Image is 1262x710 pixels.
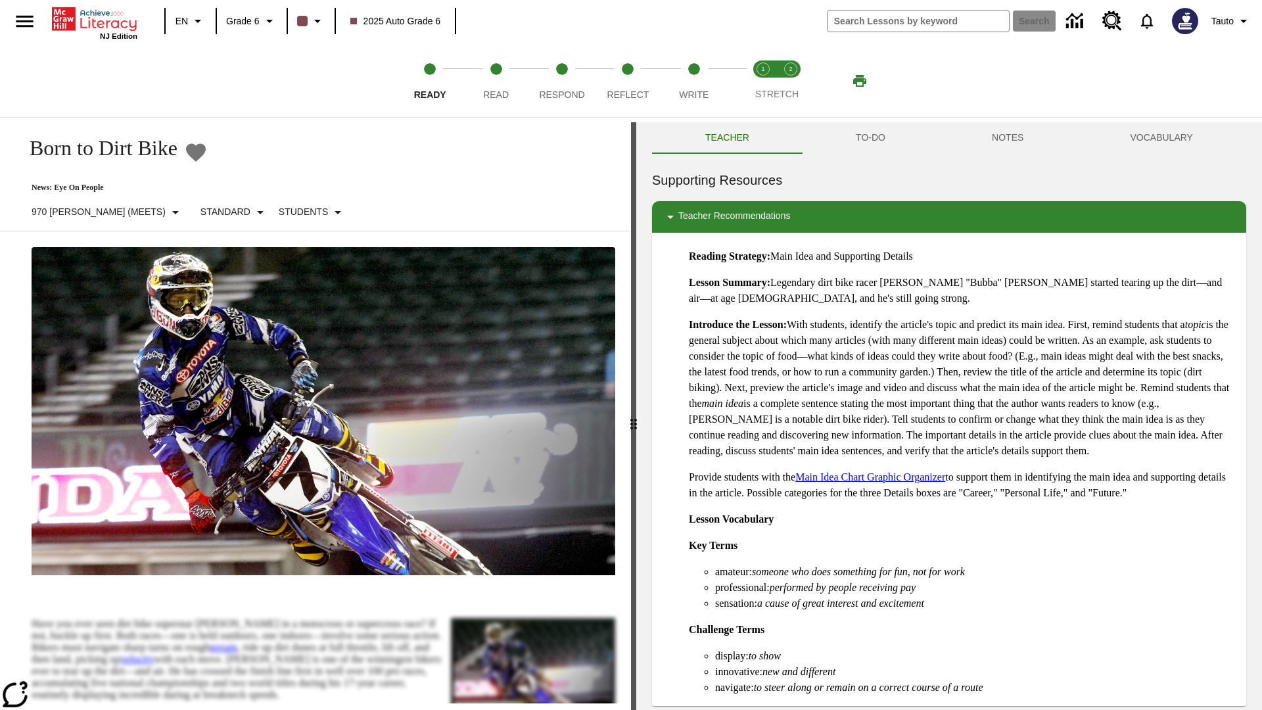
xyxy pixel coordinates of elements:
[226,14,260,28] span: Grade 6
[279,205,328,219] p: Students
[195,201,273,224] button: Scaffolds, Standard
[175,14,188,28] span: EN
[761,66,764,72] text: 1
[16,183,351,193] p: News: Eye On People
[652,201,1246,233] div: Teacher Recommendations
[1094,3,1130,39] a: Resource Center, Will open in new tab
[789,66,792,72] text: 2
[689,319,787,330] strong: Introduce the Lesson:
[1172,8,1198,34] img: Avatar
[689,248,1236,264] p: Main Idea and Supporting Details
[652,122,803,154] button: Teacher
[636,122,1262,710] div: activity
[689,624,764,635] strong: Challenge Terms
[715,648,1236,664] li: display:
[631,122,636,710] div: Press Enter or Spacebar and then press right and left arrow keys to move the slider
[524,45,600,117] button: Respond step 3 of 5
[52,5,137,40] div: Home
[170,9,212,33] button: Language: EN, Select a language
[702,398,744,409] em: main idea
[689,277,770,288] strong: Lesson Summary:
[715,580,1236,596] li: professional:
[1164,4,1206,38] button: Select a new avatar
[762,666,835,677] em: new and different
[16,136,177,160] h1: Born to Dirt Bike
[652,170,1246,191] h6: Supporting Resources
[715,564,1236,580] li: amateur:
[1185,319,1206,330] em: topic
[795,471,945,483] a: Main Idea Chart Graphic Organizer
[755,89,799,99] span: STRETCH
[689,540,737,551] strong: Key Terms
[679,89,709,100] span: Write
[607,89,649,100] span: Reflect
[689,250,770,262] strong: Reading Strategy:
[1206,9,1257,33] button: Profile/Settings
[26,201,189,224] button: Select Lexile, 970 Lexile (Meets)
[590,45,666,117] button: Reflect step 4 of 5
[1130,4,1164,38] a: Notifications
[839,69,881,93] button: Print
[689,513,774,525] strong: Lesson Vocabulary
[414,89,446,100] span: Ready
[539,89,584,100] span: Respond
[1077,122,1246,154] button: VOCABULARY
[184,141,208,164] button: Add to Favorites - Born to Dirt Bike
[757,598,924,609] em: a cause of great interest and excitement
[715,596,1236,611] li: sensation:
[689,275,1236,306] p: Legendary dirt bike racer [PERSON_NAME] "Bubba" [PERSON_NAME] started tearing up the dirt—and air...
[715,664,1236,680] li: innovative:
[273,201,351,224] button: Select Student
[200,205,250,219] p: Standard
[5,2,44,41] button: Open side menu
[652,122,1246,154] div: Instructional Panel Tabs
[350,14,441,28] span: 2025 Auto Grade 6
[1058,3,1094,39] a: Data Center
[392,45,468,117] button: Ready step 1 of 5
[100,32,137,40] span: NJ Edition
[939,122,1077,154] button: NOTES
[828,11,1009,32] input: search field
[803,122,939,154] button: TO-DO
[715,680,1236,696] li: navigate:
[752,566,965,577] em: someone who does something for fun, not for work
[749,650,781,661] em: to show
[483,89,509,100] span: Read
[32,247,615,576] img: Motocross racer James Stewart flies through the air on his dirt bike.
[770,582,916,593] em: performed by people receiving pay
[744,45,782,117] button: Stretch Read step 1 of 2
[754,682,983,693] em: to steer along or remain on a correct course of a route
[1211,14,1234,28] span: Tauto
[689,317,1236,459] p: With students, identify the article's topic and predict its main idea. First, remind students tha...
[292,9,331,33] button: Class color is dark brown. Change class color
[656,45,732,117] button: Write step 5 of 5
[32,205,166,219] p: 970 [PERSON_NAME] (Meets)
[678,209,790,225] p: Teacher Recommendations
[689,469,1236,501] p: Provide students with the to support them in identifying the main idea and supporting details in ...
[457,45,534,117] button: Read step 2 of 5
[221,9,283,33] button: Grade: Grade 6, Select a grade
[772,45,810,117] button: Stretch Respond step 2 of 2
